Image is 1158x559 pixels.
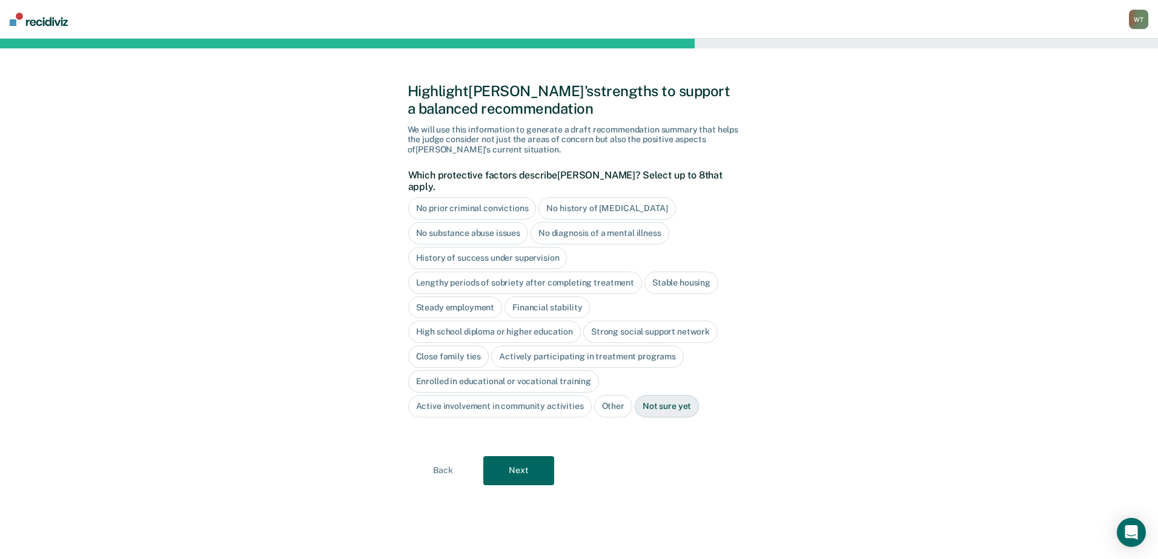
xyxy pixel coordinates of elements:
div: Highlight [PERSON_NAME]'s strengths to support a balanced recommendation [408,82,751,117]
div: Strong social support network [583,321,718,343]
div: Enrolled in educational or vocational training [408,370,600,393]
div: Stable housing [644,272,718,294]
label: Which protective factors describe [PERSON_NAME] ? Select up to 8 that apply. [408,169,744,192]
div: Other [594,395,632,417]
div: No history of [MEDICAL_DATA] [538,197,675,220]
div: Close family ties [408,345,489,368]
div: Actively participating in treatment programs [491,345,684,368]
div: High school diploma or higher education [408,321,581,343]
button: Back [408,456,478,485]
img: Recidiviz [10,13,68,26]
div: No prior criminal convictions [408,197,537,220]
div: W T [1129,10,1148,29]
div: Lengthy periods of sobriety after completing treatment [408,272,642,294]
div: We will use this information to generate a draft recommendation summary that helps the judge cons... [408,125,751,155]
button: WT [1129,10,1148,29]
button: Next [483,456,554,485]
div: Steady employment [408,296,503,319]
div: Financial stability [505,296,590,319]
div: No substance abuse issues [408,222,529,244]
div: No diagnosis of a mental illness [531,222,669,244]
div: Active involvement in community activities [408,395,592,417]
div: Not sure yet [635,395,699,417]
div: History of success under supervision [408,247,567,269]
div: Open Intercom Messenger [1117,518,1146,547]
